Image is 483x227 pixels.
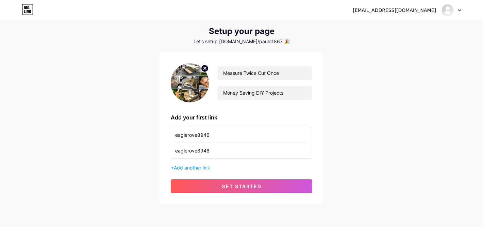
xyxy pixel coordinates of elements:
[175,143,308,158] input: URL (https://instagram.com/yourname)
[171,113,312,121] div: Add your first link
[217,86,312,100] input: bio
[171,179,312,193] button: get started
[217,66,312,80] input: Your name
[175,127,308,143] input: Link name (My Instagram)
[221,183,262,189] span: get started
[171,164,312,171] div: +
[160,27,323,36] div: Setup your page
[174,165,210,171] span: Add another link
[160,39,323,44] div: Let’s setup [DOMAIN_NAME]/paulo1867 🎉
[171,63,209,102] img: profile pic
[441,4,454,17] img: paulo1867
[353,7,436,14] div: [EMAIL_ADDRESS][DOMAIN_NAME]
